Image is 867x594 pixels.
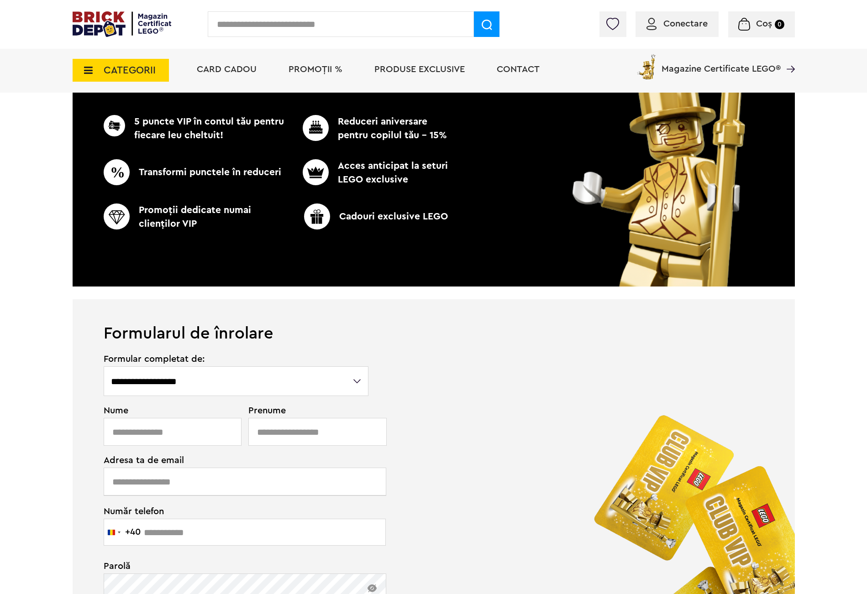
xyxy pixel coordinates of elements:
span: Coș [756,19,772,28]
img: CC_BD_Green_chek_mark [303,159,329,185]
span: Formular completat de: [104,354,370,364]
p: Acces anticipat la seturi LEGO exclusive [288,159,451,187]
span: Adresa ta de email [104,456,370,465]
img: CC_BD_Green_chek_mark [104,159,130,185]
span: CATEGORII [104,65,156,75]
span: Prenume [248,406,370,415]
h1: Formularul de înrolare [73,299,795,342]
p: Transformi punctele în reduceri [104,159,288,185]
a: Conectare [646,19,708,28]
img: CC_BD_Green_chek_mark [104,115,125,136]
div: +40 [125,527,141,537]
img: vip_page_image [560,6,776,287]
p: Cadouri exclusive LEGO [284,203,468,229]
p: 5 puncte VIP în contul tău pentru fiecare leu cheltuit! [104,115,288,142]
a: Magazine Certificate LEGO® [781,52,795,62]
span: Număr telefon [104,505,370,516]
span: Magazine Certificate LEGO® [662,52,781,73]
a: Card Cadou [197,65,257,74]
img: CC_BD_Green_chek_mark [304,203,330,229]
p: Promoţii dedicate numai clienţilor VIP [104,203,288,231]
p: Reduceri aniversare pentru copilul tău - 15% [288,115,451,142]
a: PROMOȚII % [289,65,342,74]
span: Nume [104,406,237,415]
small: 0 [775,20,784,29]
a: Contact [497,65,540,74]
a: Produse exclusive [374,65,465,74]
span: Conectare [663,19,708,28]
span: Parolă [104,562,370,571]
img: CC_BD_Green_chek_mark [303,115,329,141]
img: CC_BD_Green_chek_mark [104,203,130,229]
button: Selected country [104,519,141,545]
